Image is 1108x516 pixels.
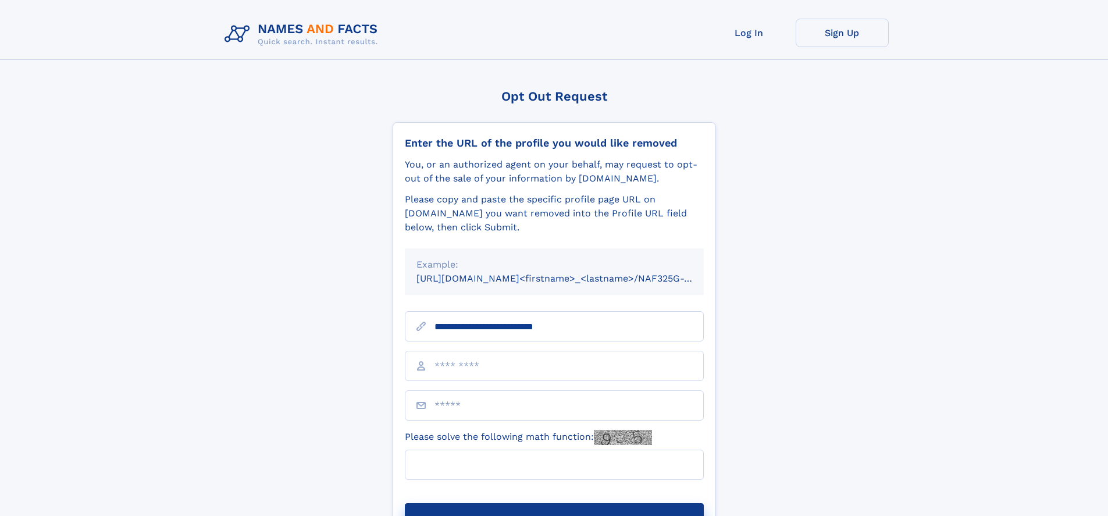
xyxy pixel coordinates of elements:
div: You, or an authorized agent on your behalf, may request to opt-out of the sale of your informatio... [405,158,704,186]
small: [URL][DOMAIN_NAME]<firstname>_<lastname>/NAF325G-xxxxxxxx [416,273,726,284]
div: Example: [416,258,692,272]
label: Please solve the following math function: [405,430,652,445]
div: Opt Out Request [393,89,716,104]
div: Please copy and paste the specific profile page URL on [DOMAIN_NAME] you want removed into the Pr... [405,193,704,234]
img: Logo Names and Facts [220,19,387,50]
a: Log In [703,19,796,47]
div: Enter the URL of the profile you would like removed [405,137,704,150]
a: Sign Up [796,19,889,47]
